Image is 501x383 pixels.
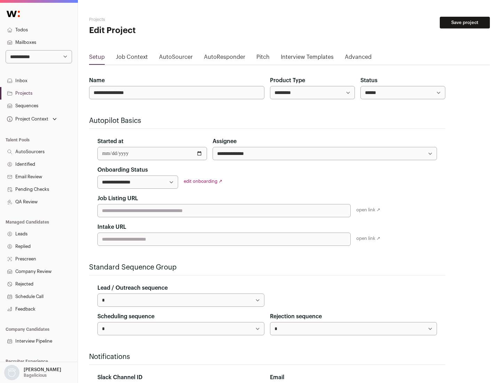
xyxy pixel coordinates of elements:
[281,53,334,64] a: Interview Templates
[97,166,148,174] label: Onboarding Status
[213,137,237,146] label: Assignee
[6,116,48,122] div: Project Context
[159,53,193,64] a: AutoSourcer
[270,312,322,321] label: Rejection sequence
[97,194,138,203] label: Job Listing URL
[97,137,124,146] label: Started at
[97,312,154,321] label: Scheduling sequence
[89,116,445,126] h2: Autopilot Basics
[89,263,445,272] h2: Standard Sequence Group
[204,53,245,64] a: AutoResponder
[89,25,223,36] h1: Edit Project
[24,367,61,373] p: [PERSON_NAME]
[270,373,437,382] div: Email
[89,17,223,22] h2: Projects
[116,53,148,64] a: Job Context
[440,17,490,29] button: Save project
[97,223,126,231] label: Intake URL
[4,365,19,380] img: nopic.png
[184,179,222,183] a: edit onboarding ↗
[345,53,372,64] a: Advanced
[256,53,270,64] a: Pitch
[89,352,445,362] h2: Notifications
[89,76,105,85] label: Name
[6,114,58,124] button: Open dropdown
[89,53,105,64] a: Setup
[3,365,63,380] button: Open dropdown
[360,76,377,85] label: Status
[3,7,24,21] img: Wellfound
[270,76,305,85] label: Product Type
[97,284,168,292] label: Lead / Outreach sequence
[24,373,47,378] p: Bagelicious
[97,373,142,382] label: Slack Channel ID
